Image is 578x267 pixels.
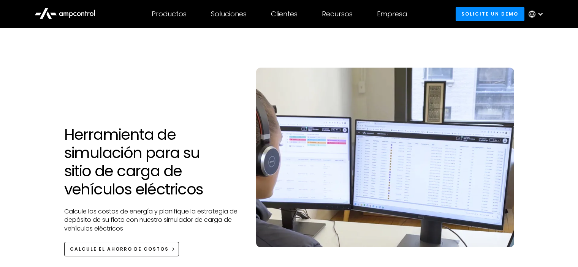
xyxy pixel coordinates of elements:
div: Productos [152,10,187,18]
div: Recursos [322,10,353,18]
img: Simulation tool to simulate your ev charging site using Ampcontrol [256,68,514,247]
div: Empresa [377,10,407,18]
div: Calcule el ahorro de costos [70,246,169,253]
div: Soluciones [211,10,247,18]
div: Clientes [271,10,298,18]
a: Calcule el ahorro de costos [64,242,179,256]
a: Solicite un demo [456,7,524,21]
h1: Herramienta de simulación para su sitio de carga de vehículos eléctricos [64,125,244,198]
p: Calcule los costos de energía y planifique la estrategia de depósito de su flota con nuestro simu... [64,207,244,233]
